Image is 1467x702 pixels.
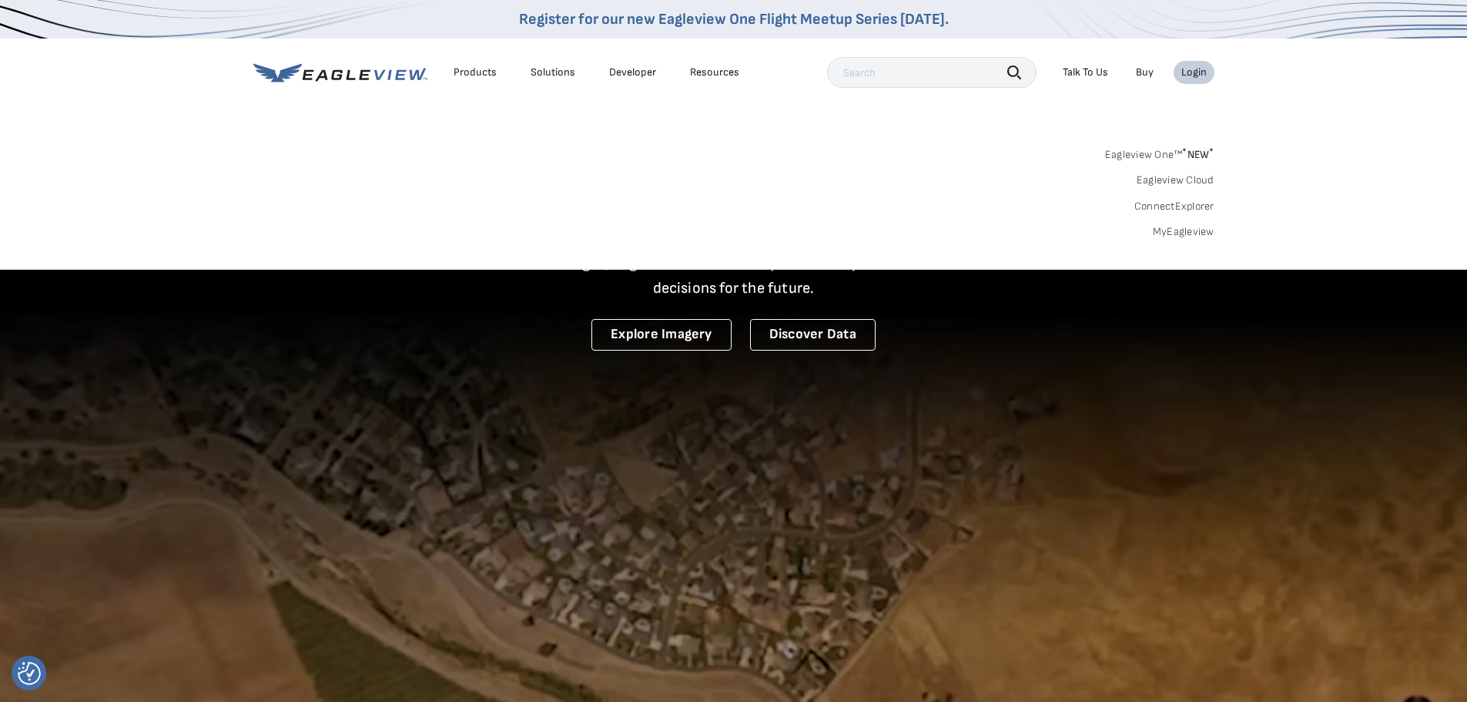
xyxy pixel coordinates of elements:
[18,662,41,685] img: Revisit consent button
[1137,173,1214,187] a: Eagleview Cloud
[591,319,732,351] a: Explore Imagery
[531,65,575,79] div: Solutions
[750,319,876,351] a: Discover Data
[1181,65,1207,79] div: Login
[827,57,1037,88] input: Search
[1105,143,1214,161] a: Eagleview One™*NEW*
[519,10,949,29] a: Register for our new Eagleview One Flight Meetup Series [DATE].
[690,65,739,79] div: Resources
[1063,65,1108,79] div: Talk To Us
[609,65,656,79] a: Developer
[1136,65,1154,79] a: Buy
[18,662,41,685] button: Consent Preferences
[1153,225,1214,239] a: MyEagleview
[1134,200,1214,213] a: ConnectExplorer
[1182,148,1214,161] span: NEW
[454,65,497,79] div: Products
